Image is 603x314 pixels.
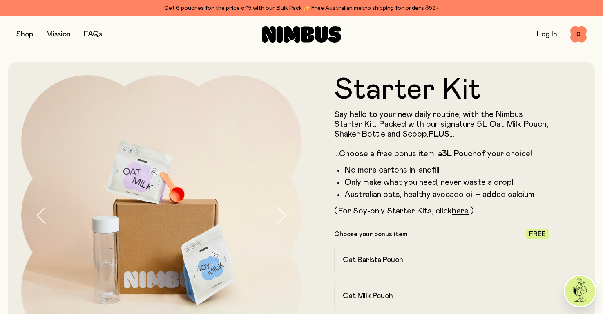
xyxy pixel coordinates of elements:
[343,255,403,265] h2: Oat Barista Pouch
[454,150,477,158] strong: Pouch
[344,165,549,175] li: No more cartons in landfill
[46,31,71,38] a: Mission
[537,31,557,38] a: Log In
[84,31,102,38] a: FAQs
[334,110,549,159] p: Say hello to your new daily routine, with the Nimbus Starter Kit. Packed with our signature 5L Oa...
[570,26,587,43] button: 0
[565,276,595,306] img: agent
[334,206,549,216] p: (For Soy-only Starter Kits, click .)
[334,230,407,238] p: Choose your bonus item
[16,3,587,13] div: Get 6 pouches for the price of 5 with our Bulk Pack ✨ Free Australian metro shipping for orders $59+
[344,190,549,200] li: Australian oats, healthy avocado oil + added calcium
[529,231,546,238] span: Free
[429,130,449,138] strong: PLUS
[334,75,549,105] h1: Starter Kit
[343,291,393,301] h2: Oat Milk Pouch
[452,207,469,215] a: here
[344,177,549,187] li: Only make what you need, never waste a drop!
[442,150,452,158] strong: 3L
